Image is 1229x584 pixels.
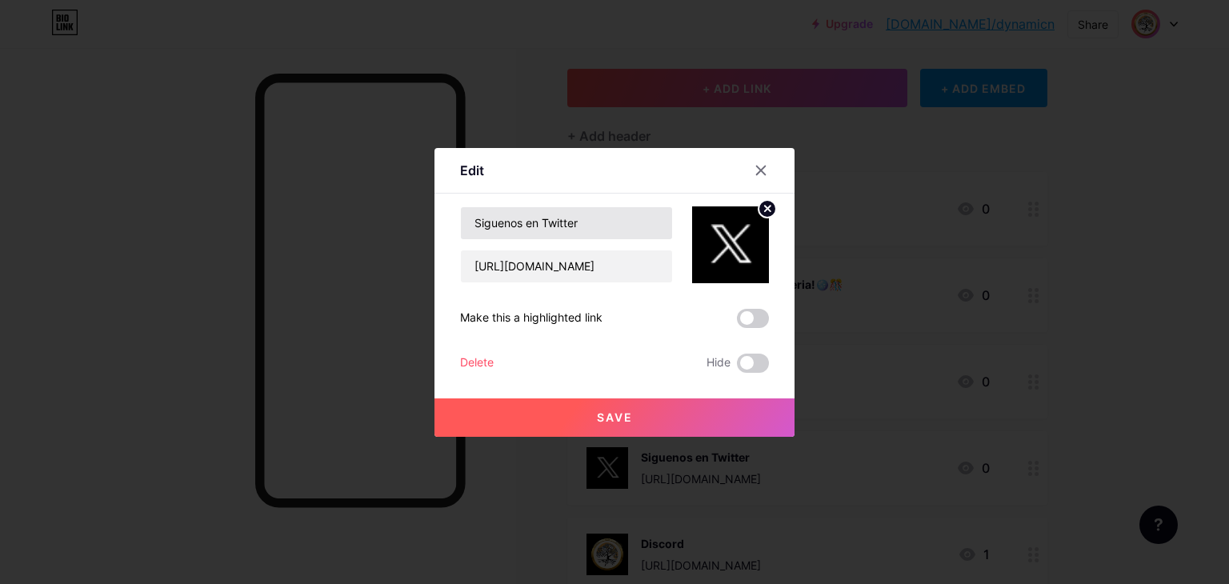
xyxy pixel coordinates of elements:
[597,410,633,424] span: Save
[460,354,494,373] div: Delete
[434,398,795,437] button: Save
[692,206,769,283] img: link_thumbnail
[707,354,731,373] span: Hide
[461,250,672,282] input: URL
[460,161,484,180] div: Edit
[460,309,602,328] div: Make this a highlighted link
[461,207,672,239] input: Title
